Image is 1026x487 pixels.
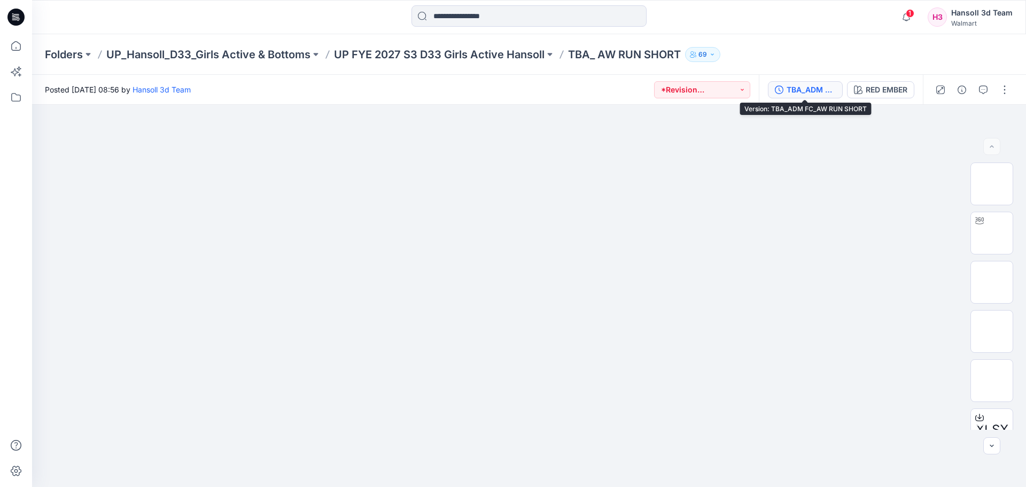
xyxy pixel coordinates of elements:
[906,9,914,18] span: 1
[45,84,191,95] span: Posted [DATE] 08:56 by
[45,47,83,62] a: Folders
[847,81,914,98] button: RED EMBER
[568,47,681,62] p: TBA_ AW RUN SHORT
[976,420,1008,439] span: XLSX
[866,84,907,96] div: RED EMBER
[953,81,970,98] button: Details
[951,19,1013,27] div: Walmart
[133,85,191,94] a: Hansoll 3d Team
[685,47,720,62] button: 69
[951,6,1013,19] div: Hansoll 3d Team
[787,84,836,96] div: TBA_ADM FC_AW RUN SHORT
[698,49,707,60] p: 69
[928,7,947,27] div: H3
[334,47,545,62] a: UP FYE 2027 S3 D33 Girls Active Hansoll
[768,81,843,98] button: TBA_ADM FC_AW RUN SHORT
[106,47,310,62] a: UP_Hansoll_D33_Girls Active & Bottoms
